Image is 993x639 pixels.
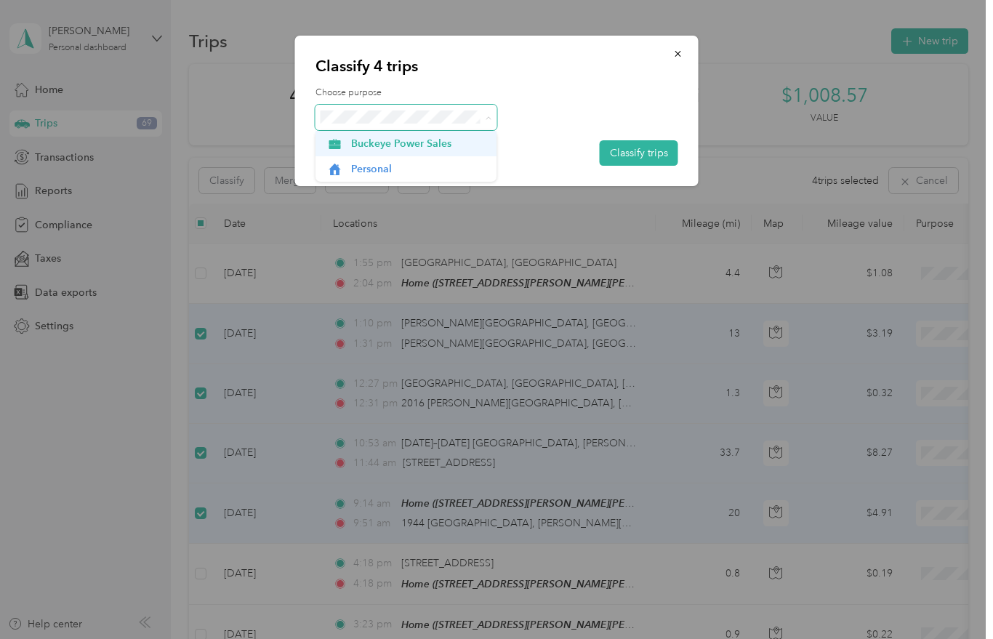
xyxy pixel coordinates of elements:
[315,56,678,76] p: Classify 4 trips
[315,87,678,100] label: Choose purpose
[351,161,486,177] span: Personal
[351,136,486,151] span: Buckeye Power Sales
[912,558,993,639] iframe: Everlance-gr Chat Button Frame
[600,140,678,166] button: Classify trips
